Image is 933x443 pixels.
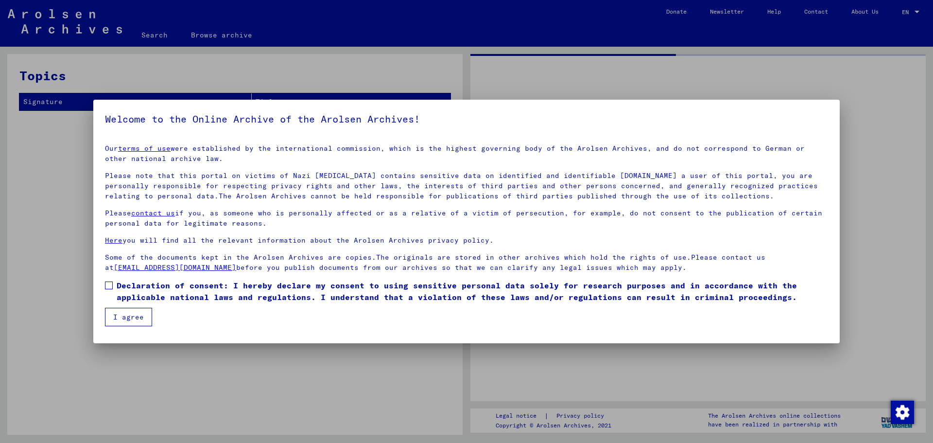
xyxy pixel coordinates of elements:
[105,252,828,273] p: Some of the documents kept in the Arolsen Archives are copies.The originals are stored in other a...
[117,280,828,303] span: Declaration of consent: I hereby declare my consent to using sensitive personal data solely for r...
[114,263,236,272] a: [EMAIL_ADDRESS][DOMAIN_NAME]
[891,401,914,424] img: Change consent
[131,209,175,217] a: contact us
[105,111,828,127] h5: Welcome to the Online Archive of the Arolsen Archives!
[105,235,828,246] p: you will find all the relevant information about the Arolsen Archives privacy policy.
[105,208,828,229] p: Please if you, as someone who is personally affected or as a relative of a victim of persecution,...
[105,236,122,245] a: Here
[105,171,828,201] p: Please note that this portal on victims of Nazi [MEDICAL_DATA] contains sensitive data on identif...
[105,143,828,164] p: Our were established by the international commission, which is the highest governing body of the ...
[105,308,152,326] button: I agree
[118,144,171,153] a: terms of use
